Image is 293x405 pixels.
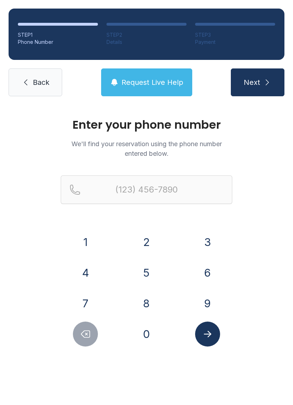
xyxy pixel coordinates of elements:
[61,119,232,130] h1: Enter your phone number
[195,322,220,347] button: Submit lookup form
[61,139,232,158] p: We'll find your reservation using the phone number entered below.
[134,230,159,255] button: 2
[134,291,159,316] button: 8
[73,322,98,347] button: Delete number
[33,77,49,87] span: Back
[244,77,260,87] span: Next
[195,291,220,316] button: 9
[73,230,98,255] button: 1
[61,175,232,204] input: Reservation phone number
[18,39,98,46] div: Phone Number
[18,31,98,39] div: STEP 1
[195,39,275,46] div: Payment
[73,291,98,316] button: 7
[134,260,159,285] button: 5
[134,322,159,347] button: 0
[106,39,187,46] div: Details
[195,31,275,39] div: STEP 3
[195,260,220,285] button: 6
[106,31,187,39] div: STEP 2
[73,260,98,285] button: 4
[195,230,220,255] button: 3
[121,77,183,87] span: Request Live Help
